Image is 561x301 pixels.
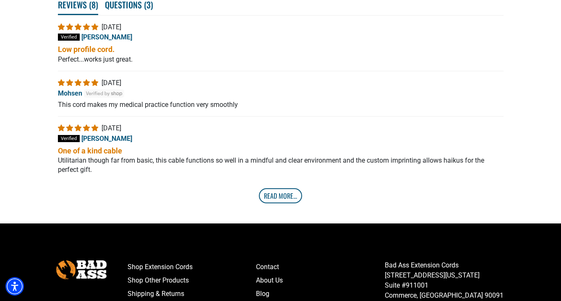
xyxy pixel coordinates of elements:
[128,260,256,274] a: Shop Extension Cords
[58,145,504,156] b: One of a kind cable
[58,156,504,175] p: Utilitarian though far from basic, this cable functions so well in a mindful and clear environmen...
[56,260,107,279] img: Bad Ass Extension Cords
[128,274,256,287] a: Shop Other Products
[81,134,132,142] span: [PERSON_NAME]
[256,287,385,301] a: Blog
[58,44,504,54] b: Low profile cord.
[58,89,82,97] span: Mohsen
[5,277,24,296] div: Accessibility Menu
[81,33,132,41] span: [PERSON_NAME]
[58,55,504,64] p: Perfect...works just great.
[102,79,121,87] span: [DATE]
[102,124,121,132] span: [DATE]
[58,100,504,109] p: This cord makes my medical practice function very smoothly
[102,23,121,31] span: [DATE]
[259,188,302,203] a: Read More...
[84,89,125,98] img: Verified by Shop
[385,260,514,301] p: Bad Ass Extension Cords [STREET_ADDRESS][US_STATE] Suite #911001 Commerce, [GEOGRAPHIC_DATA] 90091
[58,23,100,31] span: 5 star review
[58,79,100,87] span: 5 star review
[256,260,385,274] a: Contact
[256,274,385,287] a: About Us
[58,124,100,132] span: 5 star review
[128,287,256,301] a: Shipping & Returns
